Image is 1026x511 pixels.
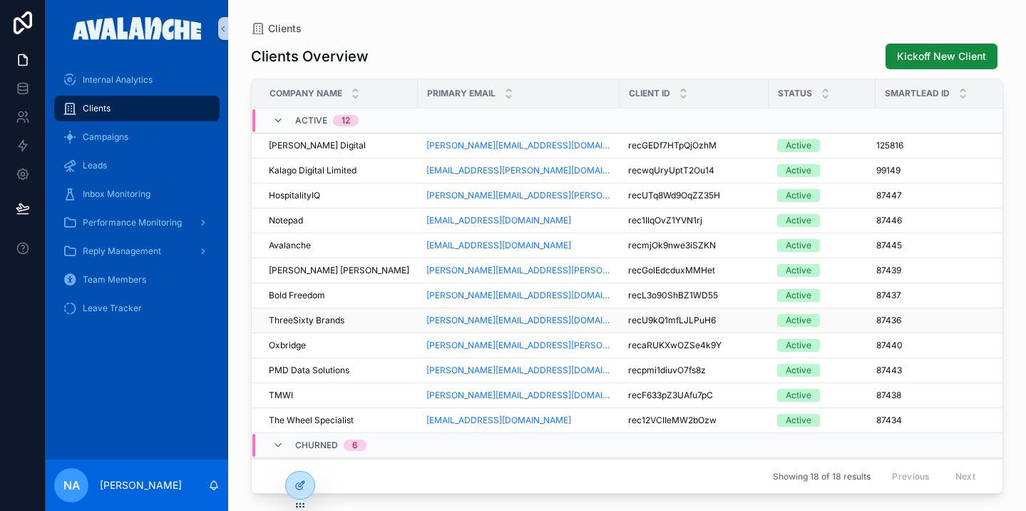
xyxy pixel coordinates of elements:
[628,140,717,151] span: recGEDf7HTpQjOzhM
[83,188,150,200] span: Inbox Monitoring
[777,364,867,377] a: Active
[269,190,320,201] span: HospitalityIQ
[876,390,901,401] span: 87438
[83,303,142,314] span: Leave Tracker
[876,165,1005,176] a: 99149
[628,140,760,151] a: recGEDf7HTpQjOzhM
[786,339,811,352] div: Active
[876,240,902,251] span: 87445
[269,315,409,326] a: ThreeSixty Brands
[63,477,80,494] span: NA
[628,290,718,301] span: recL3o90ShBZ1WD55
[426,415,611,426] a: [EMAIL_ADDRESS][DOMAIN_NAME]
[876,365,1005,376] a: 87443
[426,315,611,326] a: [PERSON_NAME][EMAIL_ADDRESS][DOMAIN_NAME]
[426,340,611,351] a: [PERSON_NAME][EMAIL_ADDRESS][PERSON_NAME][DOMAIN_NAME]
[426,240,571,251] a: [EMAIL_ADDRESS][DOMAIN_NAME]
[342,115,350,126] div: 12
[786,239,811,252] div: Active
[83,74,153,86] span: Internal Analytics
[777,389,867,402] a: Active
[628,315,760,326] a: recU9kQ1mfLJLPuH6
[352,440,358,451] div: 6
[269,315,344,326] span: ThreeSixty Brands
[54,124,220,150] a: Campaigns
[100,478,182,492] p: [PERSON_NAME]
[786,289,811,302] div: Active
[876,265,901,276] span: 87439
[269,190,409,201] a: HospitalityIQ
[269,165,356,176] span: Kalago Digital Limited
[876,365,902,376] span: 87443
[269,365,409,376] a: PMD Data Solutions
[777,189,867,202] a: Active
[269,415,354,426] span: The Wheel Specialist
[628,190,760,201] a: recUTq8Wd9OqZZ35H
[628,365,706,376] span: recpmi1diuvO7fs8z
[777,264,867,277] a: Active
[777,214,867,227] a: Active
[897,49,986,64] span: Kickoff New Client
[628,390,713,401] span: recF633pZ3UAfu7pC
[295,115,327,126] span: Active
[83,274,146,285] span: Team Members
[628,265,715,276] span: recGolEdcduxMMHet
[876,190,1005,201] a: 87447
[628,290,760,301] a: recL3o90ShBZ1WD55
[73,17,202,40] img: App logo
[426,365,611,376] a: [PERSON_NAME][EMAIL_ADDRESS][DOMAIN_NAME]
[629,88,670,99] span: Client ID
[876,340,903,351] span: 87440
[876,165,901,176] span: 99149
[426,390,611,401] a: [PERSON_NAME][EMAIL_ADDRESS][DOMAIN_NAME]
[876,140,903,151] span: 125816
[426,190,611,201] a: [PERSON_NAME][EMAIL_ADDRESS][PERSON_NAME][DOMAIN_NAME]
[426,140,611,151] a: [PERSON_NAME][EMAIL_ADDRESS][DOMAIN_NAME]
[778,88,812,99] span: Status
[83,217,182,228] span: Performance Monitoring
[269,390,293,401] span: TMWI
[426,265,611,276] a: [PERSON_NAME][EMAIL_ADDRESS][PERSON_NAME][PERSON_NAME][DOMAIN_NAME]
[777,414,867,427] a: Active
[269,290,409,301] a: Bold Freedom
[270,88,342,99] span: Company Name
[773,471,871,482] span: Showing 18 of 18 results
[426,290,611,301] a: [PERSON_NAME][EMAIL_ADDRESS][DOMAIN_NAME]
[777,139,867,152] a: Active
[83,160,107,171] span: Leads
[83,131,128,143] span: Campaigns
[628,215,702,226] span: rec1IlqOvZ1YVN1rj
[269,265,409,276] a: [PERSON_NAME] [PERSON_NAME]
[628,190,720,201] span: recUTq8Wd9OqZZ35H
[83,103,111,114] span: Clients
[628,365,760,376] a: recpmi1diuvO7fs8z
[886,44,997,69] button: Kickoff New Client
[786,314,811,327] div: Active
[876,240,1005,251] a: 87445
[628,415,717,426] span: rec12VCIIeMW2bOzw
[777,164,867,177] a: Active
[876,390,1005,401] a: 87438
[251,46,369,66] h1: Clients Overview
[786,414,811,427] div: Active
[876,265,1005,276] a: 87439
[628,265,760,276] a: recGolEdcduxMMHet
[269,165,409,176] a: Kalago Digital Limited
[786,164,811,177] div: Active
[269,240,409,251] a: Avalanche
[628,315,716,326] span: recU9kQ1mfLJLPuH6
[269,290,325,301] span: Bold Freedom
[876,215,1005,226] a: 87446
[268,21,302,36] span: Clients
[876,315,1005,326] a: 87436
[777,339,867,352] a: Active
[54,267,220,293] a: Team Members
[628,415,760,426] a: rec12VCIIeMW2bOzw
[54,238,220,264] a: Reply Management
[54,153,220,178] a: Leads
